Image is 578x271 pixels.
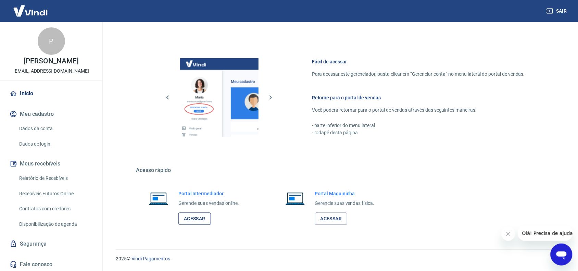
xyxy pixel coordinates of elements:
[315,213,348,225] a: Acessar
[136,167,541,174] h5: Acesso rápido
[38,27,65,55] div: P
[180,58,259,137] img: Imagem da dashboard mostrando o botão de gerenciar conta na sidebar no lado esquerdo
[312,122,525,130] p: - parte inferior do menu lateral
[116,256,562,263] p: 2025 ©
[4,5,58,10] span: Olá! Precisa de ajuda?
[16,187,94,201] a: Recebíveis Futuros Online
[312,59,525,65] h6: Fácil de acessar
[178,190,239,197] h6: Portal Intermediador
[13,67,89,75] p: [EMAIL_ADDRESS][DOMAIN_NAME]
[16,171,94,185] a: Relatório de Recebíveis
[8,236,94,251] a: Segurança
[16,202,94,216] a: Contratos com credores
[178,200,239,207] p: Gerencie suas vendas online.
[281,190,310,207] img: Imagem de um notebook aberto
[16,217,94,231] a: Disponibilização de agenda
[24,58,78,65] p: [PERSON_NAME]
[312,107,525,114] p: Você poderá retornar para o portal de vendas através das seguintes maneiras:
[8,107,94,122] button: Meu cadastro
[16,122,94,136] a: Dados da conta
[518,226,573,241] iframe: Mensagem da empresa
[8,86,94,101] a: Início
[502,227,515,241] iframe: Fechar mensagem
[8,156,94,171] button: Meus recebíveis
[131,256,170,262] a: Vindi Pagamentos
[312,71,525,78] p: Para acessar este gerenciador, basta clicar em “Gerenciar conta” no menu lateral do portal de ven...
[144,190,173,207] img: Imagem de um notebook aberto
[8,0,53,21] img: Vindi
[178,213,211,225] a: Acessar
[315,190,375,197] h6: Portal Maquininha
[312,95,525,101] h6: Retorne para o portal de vendas
[312,130,525,137] p: - rodapé desta página
[16,137,94,151] a: Dados de login
[551,244,573,266] iframe: Botão para abrir a janela de mensagens
[545,5,570,17] button: Sair
[315,200,375,207] p: Gerencie suas vendas física.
